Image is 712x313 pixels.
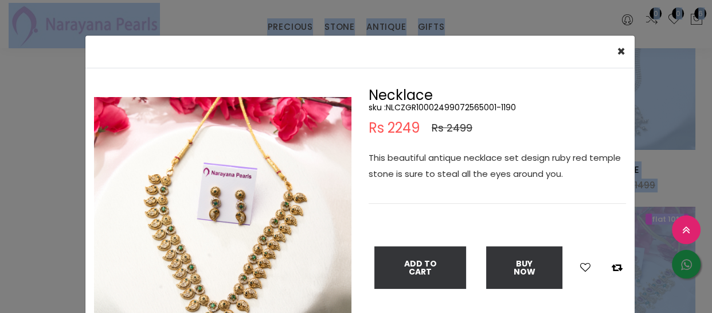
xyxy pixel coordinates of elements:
[617,42,625,61] span: ×
[369,88,626,102] h2: Necklace
[369,150,626,182] p: This beautiful antique necklace set design ruby red temple stone is sure to steal all the eyes ar...
[486,246,562,289] button: Buy Now
[369,121,420,135] span: Rs 2249
[432,121,472,135] span: Rs 2499
[369,102,626,113] h5: sku : NLCZGR10002499072565001-1190
[608,260,626,275] button: Add to compare
[577,260,594,275] button: Add to wishlist
[374,246,466,289] button: Add To Cart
